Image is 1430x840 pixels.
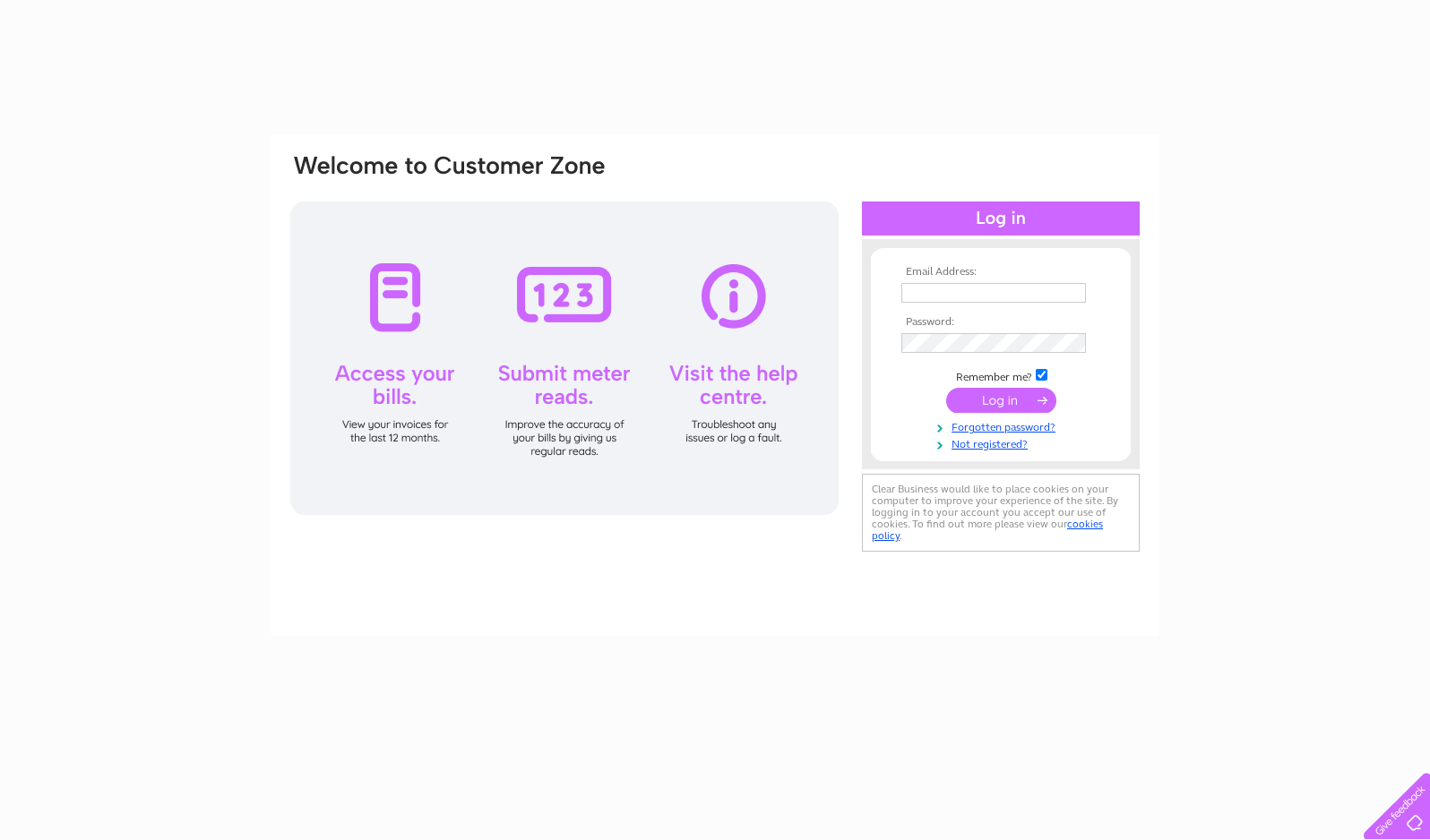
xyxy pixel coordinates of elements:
div: Clear Business would like to place cookies on your computer to improve your experience of the sit... [862,474,1140,552]
th: Password: [897,316,1105,329]
a: Forgotten password? [901,417,1105,434]
input: Submit [946,388,1056,413]
a: Not registered? [901,434,1105,451]
td: Remember me? [897,366,1105,384]
th: Email Address: [897,266,1105,279]
a: cookies policy [872,518,1103,542]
